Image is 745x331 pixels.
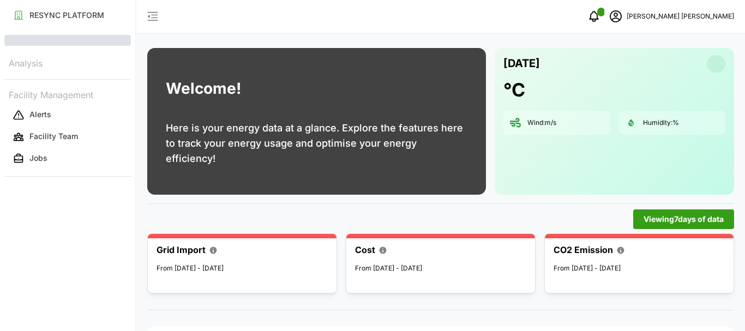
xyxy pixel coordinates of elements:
p: Grid Import [157,243,206,257]
a: RESYNC PLATFORM [4,4,131,26]
a: Alerts [4,104,131,126]
p: CO2 Emission [554,243,613,257]
p: Facility Management [4,86,131,102]
p: [PERSON_NAME] [PERSON_NAME] [627,11,734,22]
button: RESYNC PLATFORM [4,5,131,25]
a: Facility Team [4,126,131,148]
p: From [DATE] - [DATE] [554,263,725,274]
p: From [DATE] - [DATE] [355,263,526,274]
h1: Welcome! [166,77,241,100]
p: RESYNC PLATFORM [29,10,104,21]
p: From [DATE] - [DATE] [157,263,328,274]
p: Here is your energy data at a glance. Explore the features here to track your energy usage and op... [166,121,467,166]
button: Viewing7days of data [633,209,734,229]
button: Alerts [4,105,131,125]
button: schedule [605,5,627,27]
button: notifications [583,5,605,27]
button: Facility Team [4,127,131,147]
p: Jobs [29,153,47,164]
span: Viewing 7 days of data [644,210,724,228]
p: Humidity: % [643,118,679,128]
h1: °C [503,78,525,102]
p: Cost [355,243,375,257]
button: Jobs [4,149,131,168]
a: Jobs [4,148,131,170]
p: [DATE] [503,55,540,73]
p: Wind: m/s [527,118,556,128]
p: Alerts [29,109,51,120]
p: Analysis [4,55,131,70]
p: Facility Team [29,131,78,142]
